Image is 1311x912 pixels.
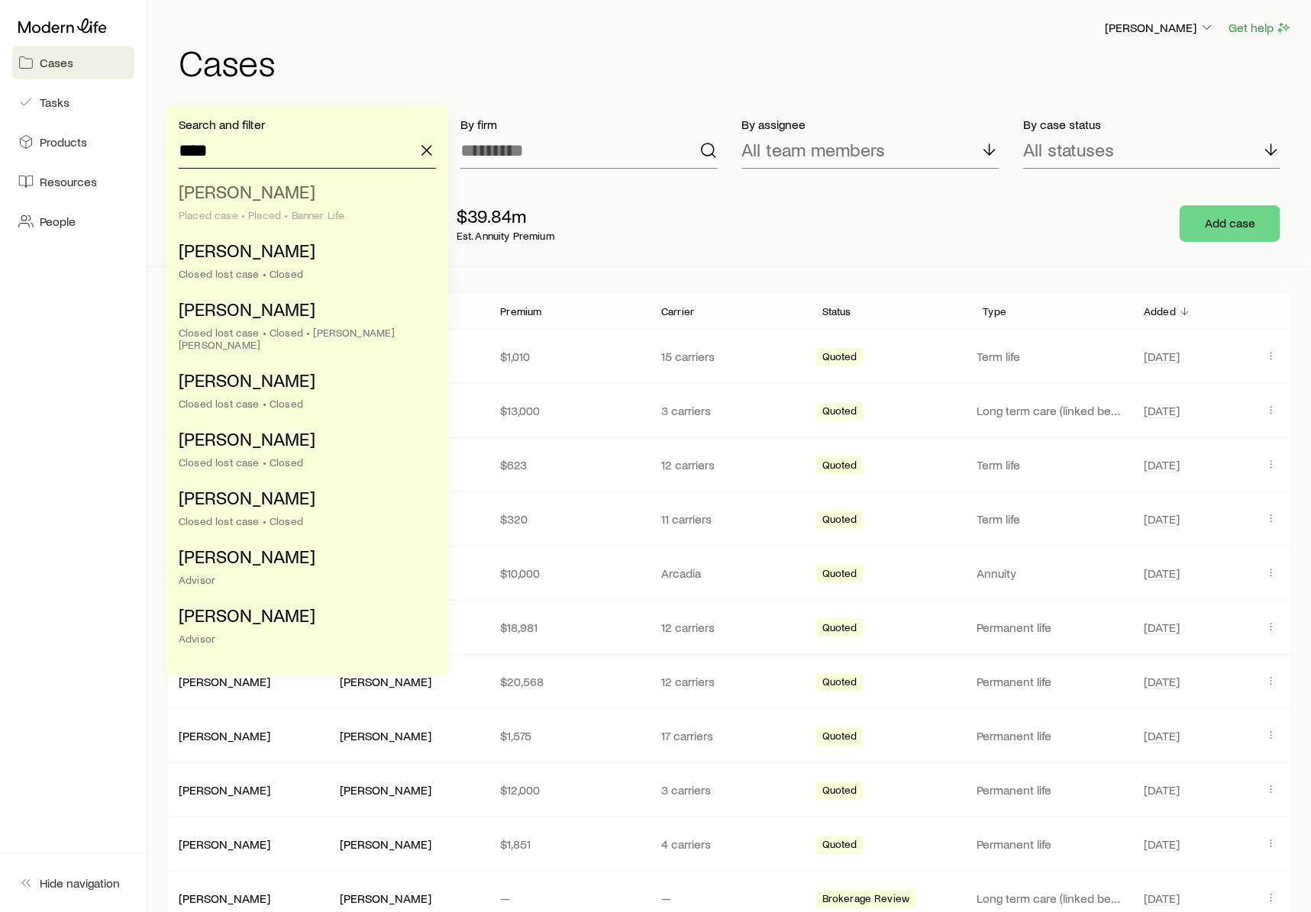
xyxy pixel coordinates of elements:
[661,511,798,527] p: 11 carriers
[977,782,1126,798] p: Permanent life
[822,513,857,529] span: Quoted
[179,209,427,221] div: Placed case • Placed • Banner Life
[179,292,427,363] li: Kramer, Richard
[179,836,270,851] a: [PERSON_NAME]
[12,866,134,900] button: Hide navigation
[179,369,315,391] span: [PERSON_NAME]
[661,836,798,852] p: 4 carriers
[661,674,798,689] p: 12 carriers
[179,728,270,744] div: [PERSON_NAME]
[1180,205,1280,242] button: Add case
[179,363,427,422] li: Furrana, Richard
[977,728,1126,743] p: Permanent life
[179,604,315,626] span: [PERSON_NAME]
[500,728,637,743] p: $1,575
[977,457,1126,472] p: Term life
[1104,19,1216,37] button: [PERSON_NAME]
[977,511,1126,527] p: Term life
[179,782,270,798] div: [PERSON_NAME]
[1144,728,1180,743] span: [DATE]
[460,117,718,132] p: By firm
[340,674,431,690] div: [PERSON_NAME]
[179,674,270,688] a: [PERSON_NAME]
[40,875,120,891] span: Hide navigation
[500,349,637,364] p: $1,010
[179,540,427,598] li: Richard West
[12,165,134,198] a: Resources
[977,891,1126,906] p: Long term care (linked benefit)
[822,567,857,583] span: Quoted
[500,836,637,852] p: $1,851
[500,403,637,418] p: $13,000
[500,305,541,317] p: Premium
[1105,20,1215,35] p: [PERSON_NAME]
[179,836,270,852] div: [PERSON_NAME]
[340,728,431,744] div: [PERSON_NAME]
[40,55,73,70] span: Cases
[457,205,554,227] p: $39.84m
[12,85,134,119] a: Tasks
[179,44,1293,80] h1: Cases
[661,620,798,635] p: 12 carriers
[977,620,1126,635] p: Permanent life
[1144,349,1180,364] span: [DATE]
[1228,19,1293,37] button: Get help
[1023,117,1280,132] p: By case status
[1144,782,1180,798] span: [DATE]
[500,674,637,689] p: $20,568
[179,422,427,481] li: Thompson, Richard
[1144,403,1180,418] span: [DATE]
[500,620,637,635] p: $18,981
[12,46,134,79] a: Cases
[340,891,431,907] div: [PERSON_NAME]
[179,891,270,907] div: [PERSON_NAME]
[1144,620,1180,635] span: [DATE]
[179,427,315,450] span: [PERSON_NAME]
[179,268,427,280] div: Closed lost case • Closed
[661,782,798,798] p: 3 carriers
[977,674,1126,689] p: Permanent life
[340,782,431,798] div: [PERSON_NAME]
[500,511,637,527] p: $320
[983,305,1007,317] p: Type
[179,598,427,657] li: Richard Bartlett
[179,398,427,410] div: Closed lost case • Closed
[977,403,1126,418] p: Long term care (linked benefit)
[822,784,857,800] span: Quoted
[822,730,857,746] span: Quoted
[179,481,427,540] li: Heinrich, Laurey
[661,457,798,472] p: 12 carriers
[500,891,637,906] p: —
[1144,891,1180,906] span: [DATE]
[40,134,87,150] span: Products
[179,239,315,261] span: [PERSON_NAME]
[179,545,315,567] span: [PERSON_NAME]
[179,327,427,351] div: Closed lost case • Closed • [PERSON_NAME] [PERSON_NAME]
[977,566,1126,581] p: Annuity
[822,838,857,854] span: Quoted
[179,574,427,586] div: Advisor
[457,230,554,242] p: Est. Annuity Premium
[661,566,798,581] p: Arcadia
[742,117,999,132] p: By assignee
[179,486,315,508] span: [PERSON_NAME]
[179,674,270,690] div: [PERSON_NAME]
[40,174,97,189] span: Resources
[179,117,436,132] p: Search and filter
[977,836,1126,852] p: Permanent life
[500,457,637,472] p: $623
[1144,511,1180,527] span: [DATE]
[977,349,1126,364] p: Term life
[179,456,427,469] div: Closed lost case • Closed
[179,728,270,743] a: [PERSON_NAME]
[822,459,857,475] span: Quoted
[822,305,851,317] p: Status
[179,234,427,292] li: Bellrichard, Kelsey
[500,782,637,798] p: $12,000
[179,298,315,320] span: [PERSON_NAME]
[12,205,134,238] a: People
[661,349,798,364] p: 15 carriers
[179,633,427,645] div: Advisor
[500,566,637,581] p: $10,000
[179,515,427,527] div: Closed lost case • Closed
